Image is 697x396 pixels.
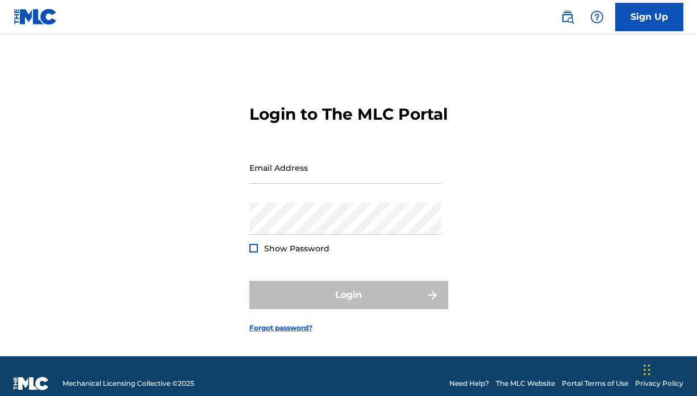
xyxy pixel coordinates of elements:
div: Help [586,6,608,28]
img: search [561,10,574,24]
iframe: Chat Widget [640,342,697,396]
img: logo [14,377,49,390]
a: Portal Terms of Use [562,378,628,389]
a: Sign Up [615,3,683,31]
div: Drag [644,353,650,387]
span: Show Password [264,243,329,254]
a: The MLC Website [496,378,555,389]
h3: Login to The MLC Portal [249,104,448,124]
a: Forgot password? [249,323,312,333]
a: Public Search [556,6,579,28]
a: Need Help? [449,378,489,389]
img: MLC Logo [14,9,57,25]
img: help [590,10,604,24]
a: Privacy Policy [635,378,683,389]
span: Mechanical Licensing Collective © 2025 [62,378,194,389]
